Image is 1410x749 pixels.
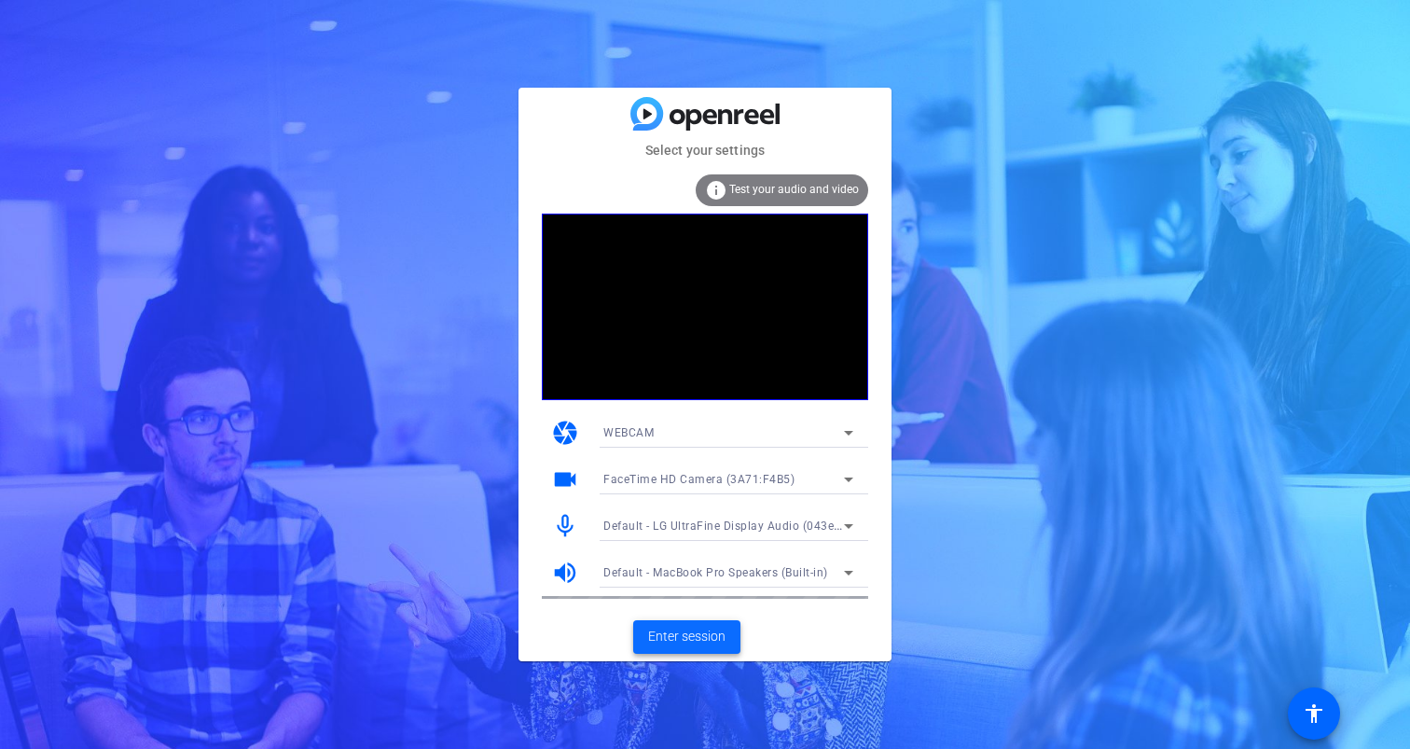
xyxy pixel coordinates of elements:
[551,512,579,540] mat-icon: mic_none
[603,473,795,486] span: FaceTime HD Camera (3A71:F4B5)
[603,566,828,579] span: Default - MacBook Pro Speakers (Built-in)
[1303,702,1325,725] mat-icon: accessibility
[603,518,869,533] span: Default - LG UltraFine Display Audio (043e:9a4b)
[551,465,579,493] mat-icon: videocam
[603,426,654,439] span: WEBCAM
[551,559,579,587] mat-icon: volume_up
[705,179,727,201] mat-icon: info
[729,183,859,196] span: Test your audio and video
[648,627,726,646] span: Enter session
[551,419,579,447] mat-icon: camera
[633,620,740,654] button: Enter session
[518,140,892,160] mat-card-subtitle: Select your settings
[630,97,780,130] img: blue-gradient.svg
